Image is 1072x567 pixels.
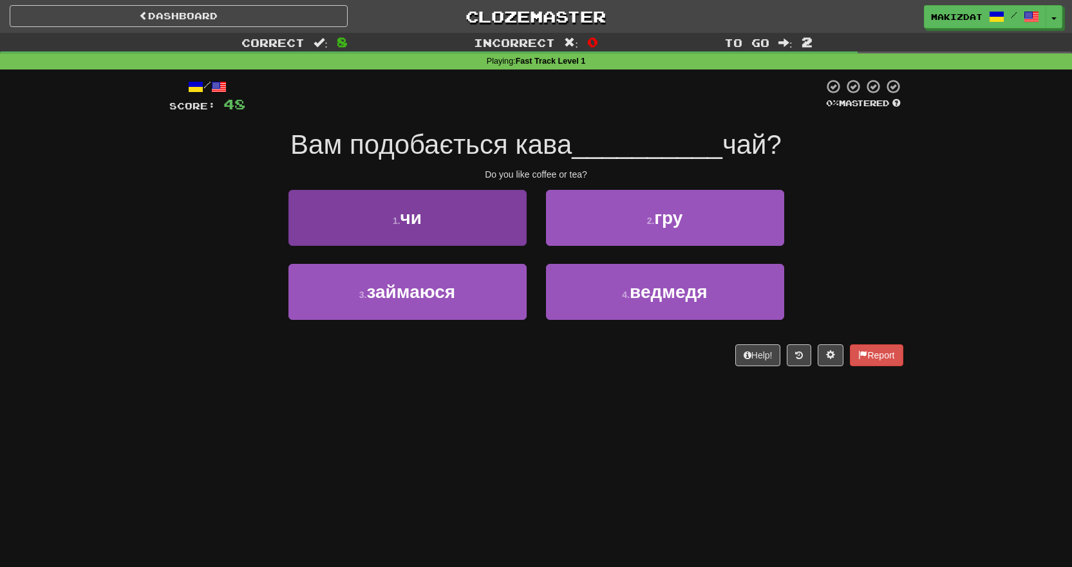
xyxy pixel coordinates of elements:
[288,264,527,320] button: 3.займаюся
[169,79,245,95] div: /
[924,5,1046,28] a: makizdat /
[735,344,781,366] button: Help!
[223,96,245,112] span: 48
[850,344,903,366] button: Report
[290,129,572,160] span: Вам подобається кава
[722,129,782,160] span: чай?
[802,34,813,50] span: 2
[826,98,839,108] span: 0 %
[366,282,455,302] span: займаюся
[367,5,705,28] a: Clozemaster
[823,98,903,109] div: Mastered
[241,36,305,49] span: Correct
[169,168,903,181] div: Do you like coffee or tea?
[359,290,367,300] small: 3 .
[654,208,682,228] span: гру
[724,36,769,49] span: To go
[931,11,983,23] span: makizdat
[10,5,348,27] a: Dashboard
[787,344,811,366] button: Round history (alt+y)
[546,190,784,246] button: 2.гру
[572,129,722,160] span: __________
[546,264,784,320] button: 4.ведмедя
[474,36,555,49] span: Incorrect
[314,37,328,48] span: :
[622,290,630,300] small: 4 .
[400,208,422,228] span: чи
[1011,10,1017,19] span: /
[393,216,400,226] small: 1 .
[778,37,793,48] span: :
[564,37,578,48] span: :
[647,216,655,226] small: 2 .
[587,34,598,50] span: 0
[516,57,586,66] strong: Fast Track Level 1
[288,190,527,246] button: 1.чи
[169,100,216,111] span: Score:
[337,34,348,50] span: 8
[630,282,708,302] span: ведмедя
